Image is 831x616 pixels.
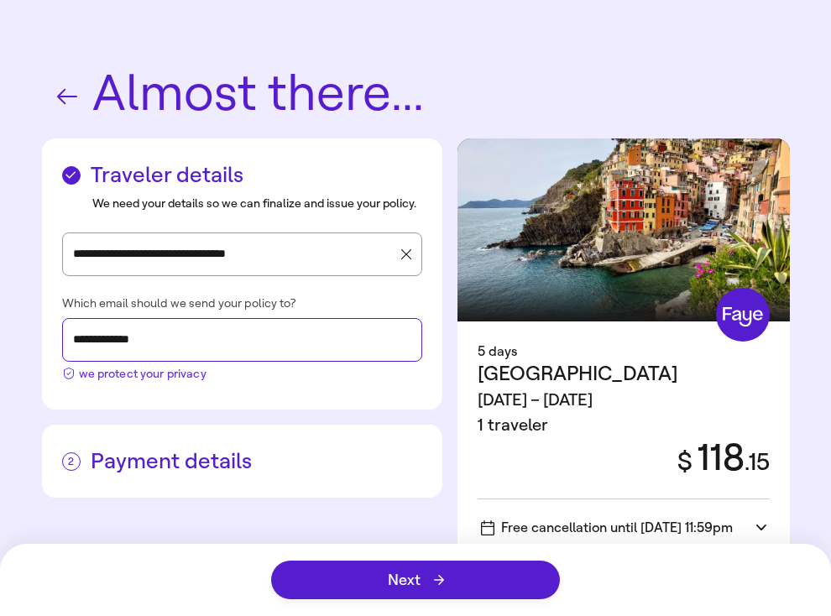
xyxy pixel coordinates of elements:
div: We need your details so we can finalize and issue your policy. [92,195,422,212]
span: Next [388,572,444,587]
button: Next [271,561,560,599]
div: 1 traveler [478,413,678,438]
div: 118 [663,438,769,478]
span: Free cancellation until [DATE] 11:59pm [481,519,733,535]
h2: Payment details [62,448,422,474]
span: . 15 [745,448,770,476]
span: $ [677,446,692,477]
h2: Traveler details [62,162,422,188]
span: Which email should we send your policy to? [62,296,295,311]
div: [DATE] – [DATE] [478,388,678,413]
h1: Almost there... [42,67,790,122]
input: Street address, city, state [73,242,395,267]
button: we protect your privacy [62,362,206,383]
span: we protect your privacy [79,365,206,383]
span: [GEOGRAPHIC_DATA] [478,362,678,385]
div: 5 days [478,342,770,362]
